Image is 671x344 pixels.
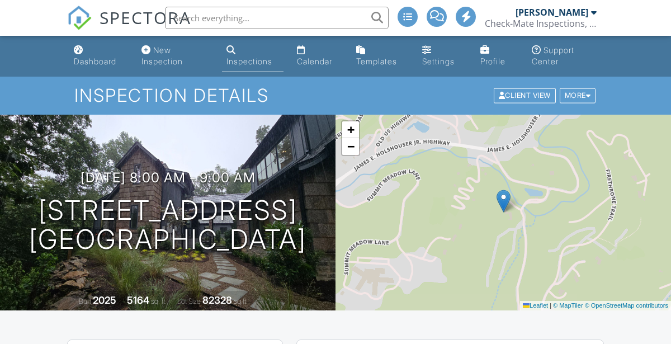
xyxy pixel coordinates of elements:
[79,297,91,305] span: Built
[127,294,149,306] div: 5164
[74,56,116,66] div: Dashboard
[347,122,355,136] span: +
[476,40,518,72] a: Company Profile
[497,190,511,213] img: Marker
[352,40,409,72] a: Templates
[527,40,602,72] a: Support Center
[177,297,201,305] span: Lot Size
[141,45,183,66] div: New Inspection
[347,139,355,153] span: −
[418,40,467,72] a: Settings
[516,7,588,18] div: [PERSON_NAME]
[69,40,128,72] a: Dashboard
[356,56,397,66] div: Templates
[100,6,191,29] span: SPECTORA
[585,302,668,309] a: © OpenStreetMap contributors
[292,40,343,72] a: Calendar
[553,302,583,309] a: © MapTiler
[93,294,116,306] div: 2025
[67,15,191,39] a: SPECTORA
[81,170,256,185] h3: [DATE] 8:00 am - 9:00 am
[202,294,232,306] div: 82328
[151,297,167,305] span: sq. ft.
[494,88,556,103] div: Client View
[523,302,548,309] a: Leaflet
[74,86,597,105] h1: Inspection Details
[137,40,213,72] a: New Inspection
[560,88,596,103] div: More
[342,121,359,138] a: Zoom in
[485,18,597,29] div: Check-Mate Inspections, LLC
[480,56,505,66] div: Profile
[67,6,92,30] img: The Best Home Inspection Software - Spectora
[29,196,306,255] h1: [STREET_ADDRESS] [GEOGRAPHIC_DATA]
[297,56,332,66] div: Calendar
[550,302,551,309] span: |
[342,138,359,155] a: Zoom out
[226,56,272,66] div: Inspections
[165,7,389,29] input: Search everything...
[234,297,248,305] span: sq.ft.
[532,45,574,66] div: Support Center
[422,56,455,66] div: Settings
[493,91,559,99] a: Client View
[222,40,283,72] a: Inspections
